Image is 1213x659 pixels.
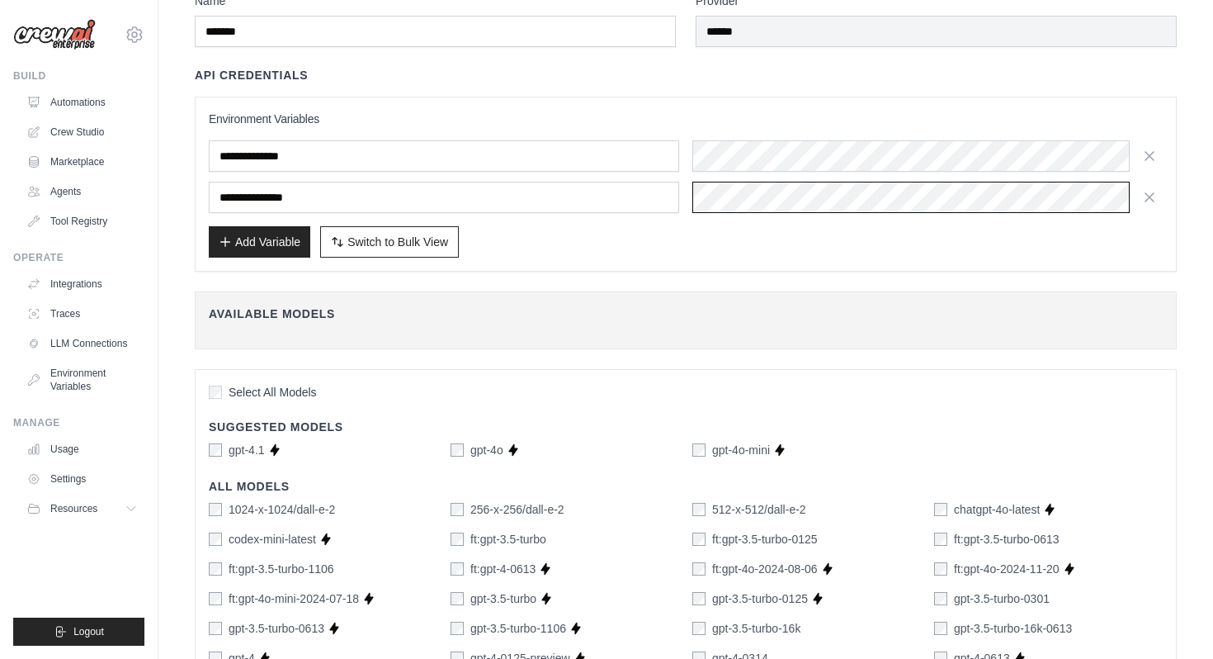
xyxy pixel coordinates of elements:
input: ft:gpt-4o-2024-08-06 [692,562,706,576]
label: gpt-3.5-turbo-16k-0613 [954,620,1072,637]
span: Select All Models [229,384,317,401]
span: Logout [73,625,104,638]
input: ft:gpt-4o-2024-11-20 [934,562,947,576]
input: ft:gpt-3.5-turbo-0125 [692,533,706,546]
label: 512-x-512/dall-e-2 [712,501,806,518]
label: gpt-3.5-turbo [470,590,536,607]
a: Usage [20,436,144,462]
div: Manage [13,416,144,429]
input: gpt-3.5-turbo-16k-0613 [934,622,947,635]
input: ft:gpt-3.5-turbo-1106 [209,562,222,576]
h4: Available Models [209,306,1163,322]
label: gpt-3.5-turbo-1106 [470,620,566,637]
a: Environment Variables [20,360,144,400]
span: Resources [50,502,97,515]
input: gpt-3.5-turbo-0125 [692,592,706,605]
a: Automations [20,89,144,116]
button: Logout [13,618,144,646]
h3: Environment Variables [209,111,1163,127]
input: gpt-3.5-turbo-1106 [451,622,464,635]
button: Resources [20,495,144,522]
input: gpt-3.5-turbo-0301 [934,592,947,605]
a: Crew Studio [20,119,144,145]
a: Traces [20,301,144,327]
a: Marketplace [20,149,144,175]
a: Settings [20,466,144,492]
div: Build [13,69,144,83]
a: Agents [20,178,144,205]
label: ft:gpt-4o-mini-2024-07-18 [229,590,359,607]
input: chatgpt-4o-latest [934,503,947,516]
label: gpt-4o-mini [712,442,770,458]
input: gpt-4o [451,443,464,457]
h4: Suggested Models [209,419,1163,435]
h4: API Credentials [195,67,308,83]
label: ft:gpt-3.5-turbo [470,531,546,548]
a: LLM Connections [20,330,144,357]
label: ft:gpt-3.5-turbo-0125 [712,531,818,548]
input: gpt-3.5-turbo [451,592,464,605]
button: Add Variable [209,226,310,258]
input: gpt-3.5-turbo-0613 [209,622,222,635]
label: gpt-3.5-turbo-16k [712,620,800,637]
label: gpt-4.1 [229,442,265,458]
input: 256-x-256/dall-e-2 [451,503,464,516]
input: Select All Models [209,386,222,399]
label: gpt-3.5-turbo-0613 [229,620,324,637]
label: 1024-x-1024/dall-e-2 [229,501,335,518]
h4: All Models [209,478,1163,495]
label: chatgpt-4o-latest [954,501,1040,518]
input: gpt-3.5-turbo-16k [692,622,706,635]
a: Tool Registry [20,208,144,235]
label: gpt-3.5-turbo-0125 [712,590,808,607]
span: Switch to Bulk View [347,234,448,250]
label: ft:gpt-4o-2024-08-06 [712,561,818,577]
label: gpt-4o [470,442,503,458]
input: 512-x-512/dall-e-2 [692,503,706,516]
input: ft:gpt-4-0613 [451,562,464,576]
label: ft:gpt-4-0613 [470,561,536,577]
button: Switch to Bulk View [320,226,459,258]
input: ft:gpt-3.5-turbo-0613 [934,533,947,546]
input: ft:gpt-4o-mini-2024-07-18 [209,592,222,605]
label: codex-mini-latest [229,531,316,548]
label: gpt-3.5-turbo-0301 [954,590,1050,607]
div: Operate [13,251,144,264]
input: 1024-x-1024/dall-e-2 [209,503,222,516]
input: gpt-4o-mini [692,443,706,457]
label: ft:gpt-4o-2024-11-20 [954,561,1060,577]
input: ft:gpt-3.5-turbo [451,533,464,546]
label: ft:gpt-3.5-turbo-0613 [954,531,1060,548]
label: 256-x-256/dall-e-2 [470,501,564,518]
input: codex-mini-latest [209,533,222,546]
input: gpt-4.1 [209,443,222,457]
img: Logo [13,19,96,50]
a: Integrations [20,271,144,297]
label: ft:gpt-3.5-turbo-1106 [229,561,334,577]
